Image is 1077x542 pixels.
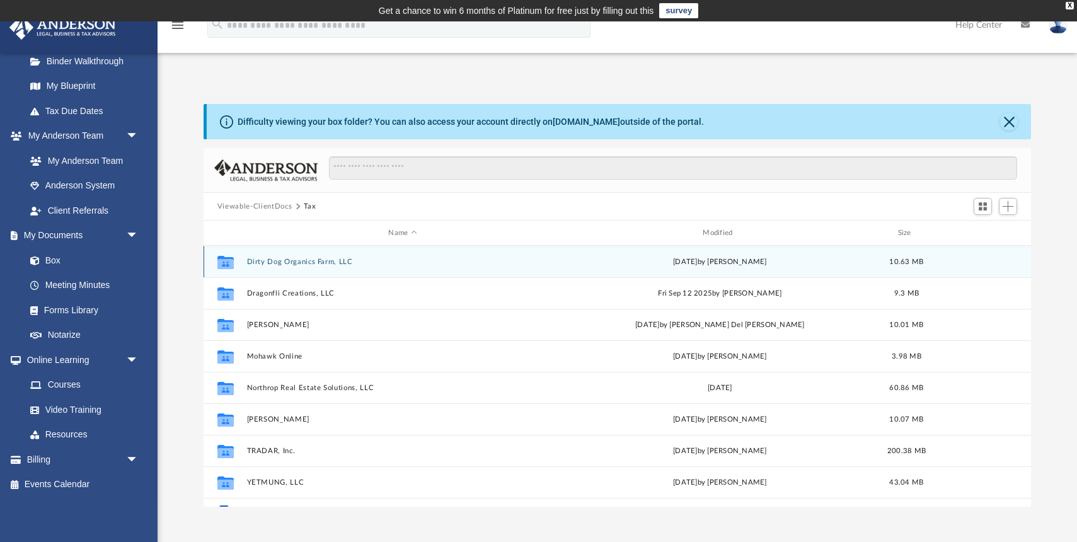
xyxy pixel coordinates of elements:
[889,479,923,486] span: 43.04 MB
[126,124,151,149] span: arrow_drop_down
[170,24,185,33] a: menu
[564,477,876,488] div: [DATE] by [PERSON_NAME]
[887,447,926,454] span: 200.38 MB
[9,347,151,372] a: Online Learningarrow_drop_down
[246,415,558,424] button: [PERSON_NAME]
[564,383,876,394] div: [DATE]
[553,117,620,127] a: [DOMAIN_NAME]
[18,323,151,348] a: Notarize
[18,74,151,99] a: My Blueprint
[889,321,923,328] span: 10.01 MB
[889,258,923,265] span: 10.63 MB
[126,223,151,249] span: arrow_drop_down
[304,201,316,212] button: Tax
[170,18,185,33] i: menu
[329,156,1017,180] input: Search files and folders
[246,352,558,360] button: Mohawk Online
[9,223,151,248] a: My Documentsarrow_drop_down
[9,447,158,472] a: Billingarrow_drop_down
[974,198,993,216] button: Switch to Grid View
[999,198,1018,216] button: Add
[126,347,151,373] span: arrow_drop_down
[937,228,1025,239] div: id
[18,148,145,173] a: My Anderson Team
[564,288,876,299] div: Fri Sep 12 2025 by [PERSON_NAME]
[564,351,876,362] div: [DATE] by [PERSON_NAME]
[9,472,158,497] a: Events Calendar
[889,416,923,423] span: 10.07 MB
[18,397,145,422] a: Video Training
[6,15,120,40] img: Anderson Advisors Platinum Portal
[210,17,224,31] i: search
[246,228,558,239] div: Name
[563,228,875,239] div: Modified
[126,447,151,473] span: arrow_drop_down
[1000,113,1018,130] button: Close
[209,228,241,239] div: id
[246,384,558,392] button: Northrop Real Estate Solutions, LLC
[18,372,151,398] a: Courses
[892,353,921,360] span: 3.98 MB
[217,201,292,212] button: Viewable-ClientDocs
[18,98,158,124] a: Tax Due Dates
[1049,16,1068,34] img: User Pic
[246,289,558,297] button: Dragonfli Creations, LLC
[18,173,151,199] a: Anderson System
[246,321,558,329] button: [PERSON_NAME]
[564,320,876,331] div: [DATE] by [PERSON_NAME] Del [PERSON_NAME]
[18,198,151,223] a: Client Referrals
[564,414,876,425] div: [DATE] by [PERSON_NAME]
[18,297,145,323] a: Forms Library
[564,446,876,457] div: [DATE] by [PERSON_NAME]
[18,273,151,298] a: Meeting Minutes
[9,124,151,149] a: My Anderson Teamarrow_drop_down
[564,257,876,268] div: [DATE] by [PERSON_NAME]
[18,248,145,273] a: Box
[246,478,558,487] button: YETMUNG, LLC
[238,115,704,129] div: Difficulty viewing your box folder? You can also access your account directly on outside of the p...
[659,3,698,18] a: survey
[881,228,931,239] div: Size
[1066,2,1074,9] div: close
[204,246,1031,507] div: grid
[379,3,654,18] div: Get a chance to win 6 months of Platinum for free just by filling out this
[18,49,158,74] a: Binder Walkthrough
[889,384,923,391] span: 60.86 MB
[894,290,919,297] span: 9.3 MB
[246,258,558,266] button: Dirty Dog Organics Farm, LLC
[246,447,558,455] button: TRADAR, Inc.
[18,422,151,447] a: Resources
